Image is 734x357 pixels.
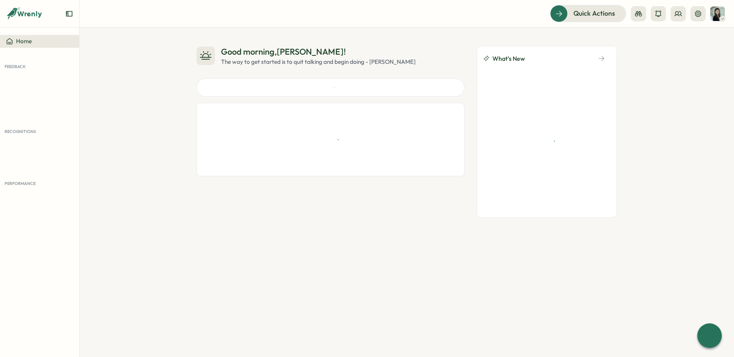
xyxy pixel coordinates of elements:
img: Adela Stepanovska [710,6,725,21]
button: Quick Actions [550,5,626,22]
span: What's New [492,54,525,63]
div: The way to get started is to quit talking and begin doing - [PERSON_NAME] [221,58,416,66]
div: Good morning , [PERSON_NAME] ! [221,46,416,58]
span: Home [16,37,32,45]
span: Quick Actions [573,8,615,18]
button: Expand sidebar [65,10,73,18]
